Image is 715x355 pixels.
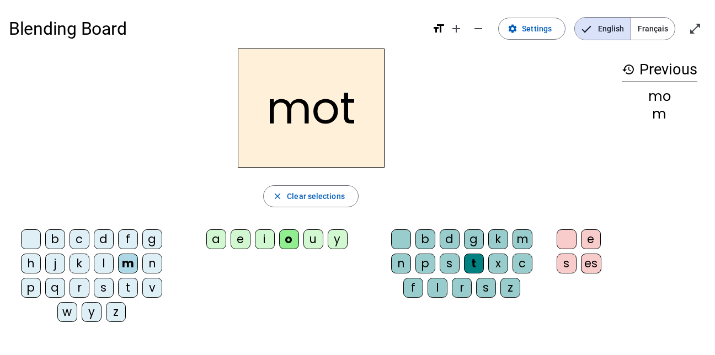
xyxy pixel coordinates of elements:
div: f [403,278,423,298]
mat-button-toggle-group: Language selection [574,17,675,40]
div: s [476,278,496,298]
div: y [82,302,102,322]
span: Français [631,18,675,40]
div: d [440,229,460,249]
div: a [206,229,226,249]
div: x [488,254,508,273]
div: e [581,229,601,249]
div: o [279,229,299,249]
mat-icon: open_in_full [689,22,702,35]
div: l [94,254,114,273]
h3: Previous [622,57,697,82]
div: k [488,229,508,249]
div: s [557,254,577,273]
div: z [106,302,126,322]
div: r [70,278,89,298]
div: n [142,254,162,273]
mat-icon: format_size [432,22,445,35]
button: Settings [498,18,565,40]
div: f [118,229,138,249]
mat-icon: close [273,191,282,201]
div: t [464,254,484,273]
div: e [231,229,250,249]
div: c [513,254,532,273]
button: Decrease font size [467,18,489,40]
mat-icon: remove [472,22,485,35]
div: mo [622,90,697,103]
div: d [94,229,114,249]
div: g [464,229,484,249]
mat-icon: history [622,63,635,76]
span: English [575,18,631,40]
span: Clear selections [287,190,345,203]
button: Clear selections [263,185,359,207]
div: m [622,107,697,121]
button: Enter full screen [684,18,706,40]
div: s [94,278,114,298]
h1: Blending Board [9,11,423,46]
div: u [303,229,323,249]
div: n [391,254,411,273]
div: i [255,229,275,249]
div: b [415,229,435,249]
div: m [118,254,138,273]
div: t [118,278,138,298]
div: g [142,229,162,249]
div: h [21,254,41,273]
div: y [328,229,348,249]
mat-icon: settings [508,24,517,34]
div: c [70,229,89,249]
div: m [513,229,532,249]
div: v [142,278,162,298]
div: s [440,254,460,273]
div: b [45,229,65,249]
div: z [500,278,520,298]
mat-icon: add [450,22,463,35]
div: l [428,278,447,298]
button: Increase font size [445,18,467,40]
div: p [21,278,41,298]
div: j [45,254,65,273]
div: k [70,254,89,273]
div: p [415,254,435,273]
div: r [452,278,472,298]
h2: mot [238,49,385,168]
span: Settings [522,22,552,35]
div: w [57,302,77,322]
div: q [45,278,65,298]
div: es [581,254,601,273]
